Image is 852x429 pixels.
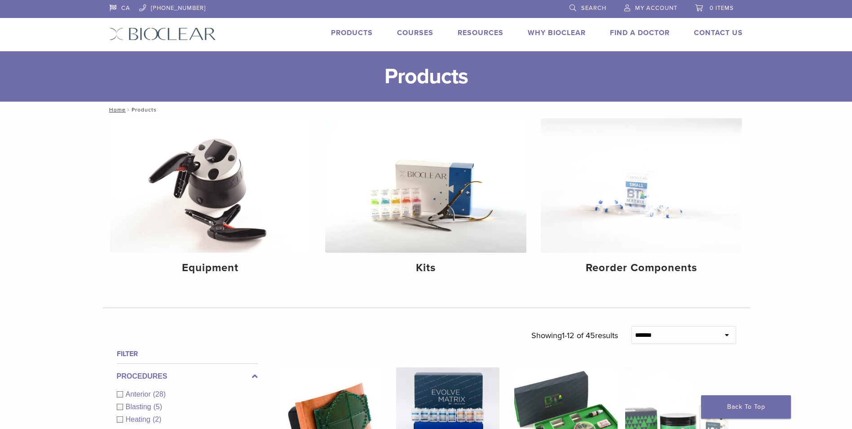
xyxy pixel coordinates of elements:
[117,260,304,276] h4: Equipment
[325,118,526,282] a: Kits
[332,260,519,276] h4: Kits
[458,28,503,37] a: Resources
[694,28,743,37] a: Contact Us
[110,118,311,253] img: Equipment
[117,371,258,382] label: Procedures
[153,416,162,423] span: (2)
[541,118,742,253] img: Reorder Components
[110,118,311,282] a: Equipment
[103,102,750,118] nav: Products
[153,403,162,411] span: (5)
[126,416,153,423] span: Heating
[528,28,586,37] a: Why Bioclear
[331,28,373,37] a: Products
[126,403,154,411] span: Blasting
[701,395,791,419] a: Back To Top
[153,390,166,398] span: (28)
[562,331,595,340] span: 1-12 of 45
[110,27,216,40] img: Bioclear
[117,349,258,359] h4: Filter
[325,118,526,253] img: Kits
[126,107,132,112] span: /
[541,118,742,282] a: Reorder Components
[581,4,606,12] span: Search
[610,28,670,37] a: Find A Doctor
[710,4,734,12] span: 0 items
[531,326,618,345] p: Showing results
[106,107,126,113] a: Home
[126,390,153,398] span: Anterior
[397,28,433,37] a: Courses
[635,4,677,12] span: My Account
[548,260,735,276] h4: Reorder Components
